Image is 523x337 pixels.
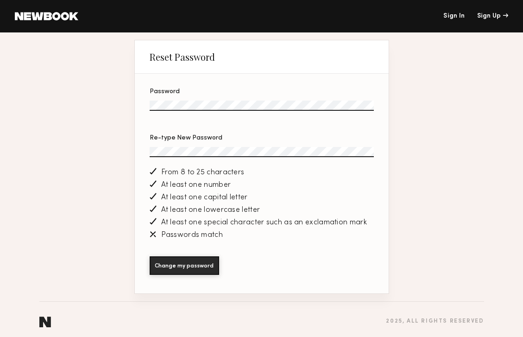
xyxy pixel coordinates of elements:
[161,206,260,214] span: At least one lowercase letter
[150,256,219,275] button: Change my password
[161,181,231,189] span: At least one number
[443,13,465,19] a: Sign In
[150,147,374,157] input: Re-type New Password
[161,169,245,177] span: From 8 to 25 characters
[161,231,223,239] span: Passwords match
[150,135,374,141] div: Re-type New Password
[386,318,484,324] div: 2025 , all rights reserved
[150,89,374,95] div: Password
[161,219,367,227] span: At least one special character such as an exclamation mark
[161,194,248,202] span: At least one capital letter
[150,51,215,63] div: Reset Password
[477,13,508,19] div: Sign Up
[150,101,374,111] input: Password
